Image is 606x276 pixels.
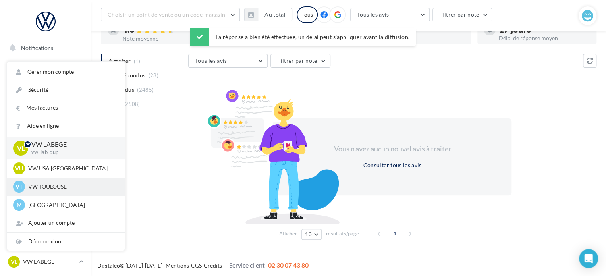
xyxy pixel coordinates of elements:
[204,262,222,269] a: Crédits
[124,101,140,107] span: (2508)
[5,79,87,96] a: Boîte de réception
[5,120,87,136] a: Campagnes
[188,54,268,68] button: Tous les avis
[326,230,359,237] span: résultats/page
[357,11,389,18] span: Tous les avis
[499,25,590,34] div: 17 jours
[31,149,112,156] p: vw-lab-dup
[15,164,23,172] span: VU
[7,214,125,232] div: Ajouter un compte
[5,159,87,176] a: Médiathèque
[15,183,23,191] span: VT
[11,258,17,266] span: VL
[268,261,309,269] span: 02 30 07 43 80
[229,261,265,269] span: Service client
[244,8,292,21] button: Au total
[305,231,312,237] span: 10
[122,36,214,41] div: Note moyenne
[258,8,292,21] button: Au total
[166,262,189,269] a: Mentions
[7,117,125,135] a: Aide en ligne
[297,6,318,23] div: Tous
[28,164,116,172] p: VW USA [GEOGRAPHIC_DATA]
[7,81,125,99] a: Sécurité
[191,262,202,269] a: CGS
[190,28,416,46] div: La réponse a bien été effectuée, un délai peut s’appliquer avant la diffusion.
[101,8,240,21] button: Choisir un point de vente ou un code magasin
[360,160,425,170] button: Consulter tous les avis
[5,40,83,56] button: Notifications
[31,140,112,149] p: VW LABEGE
[5,225,87,248] a: Campagnes DataOnDemand
[122,25,214,34] div: 4.6
[6,254,85,269] a: VL VW LABEGE
[301,229,322,240] button: 10
[97,262,309,269] span: © [DATE]-[DATE] - - -
[5,198,87,222] a: PLV et print personnalisable
[5,60,87,76] a: Opérations
[17,143,25,152] span: VL
[432,8,492,21] button: Filtrer par note
[7,233,125,251] div: Déconnexion
[149,72,158,79] span: (23)
[324,144,461,154] div: Vous n'avez aucun nouvel avis à traiter
[350,8,430,21] button: Tous les avis
[108,71,145,79] span: Non répondus
[137,87,154,93] span: (2485)
[388,227,401,240] span: 1
[279,230,297,237] span: Afficher
[7,63,125,81] a: Gérer mon compte
[5,139,87,156] a: Contacts
[579,249,598,268] div: Open Intercom Messenger
[28,201,116,209] p: [GEOGRAPHIC_DATA]
[499,35,590,41] div: Délai de réponse moyen
[21,44,53,51] span: Notifications
[195,57,227,64] span: Tous les avis
[373,35,465,41] div: Taux de réponse
[97,262,120,269] a: Digitaleo
[17,201,22,209] span: M
[28,183,116,191] p: VW TOULOUSE
[270,54,330,68] button: Filtrer par note
[7,99,125,117] a: Mes factures
[108,11,225,18] span: Choisir un point de vente ou un code magasin
[5,179,87,195] a: Calendrier
[23,258,76,266] p: VW LABEGE
[5,100,87,116] a: Visibilité en ligne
